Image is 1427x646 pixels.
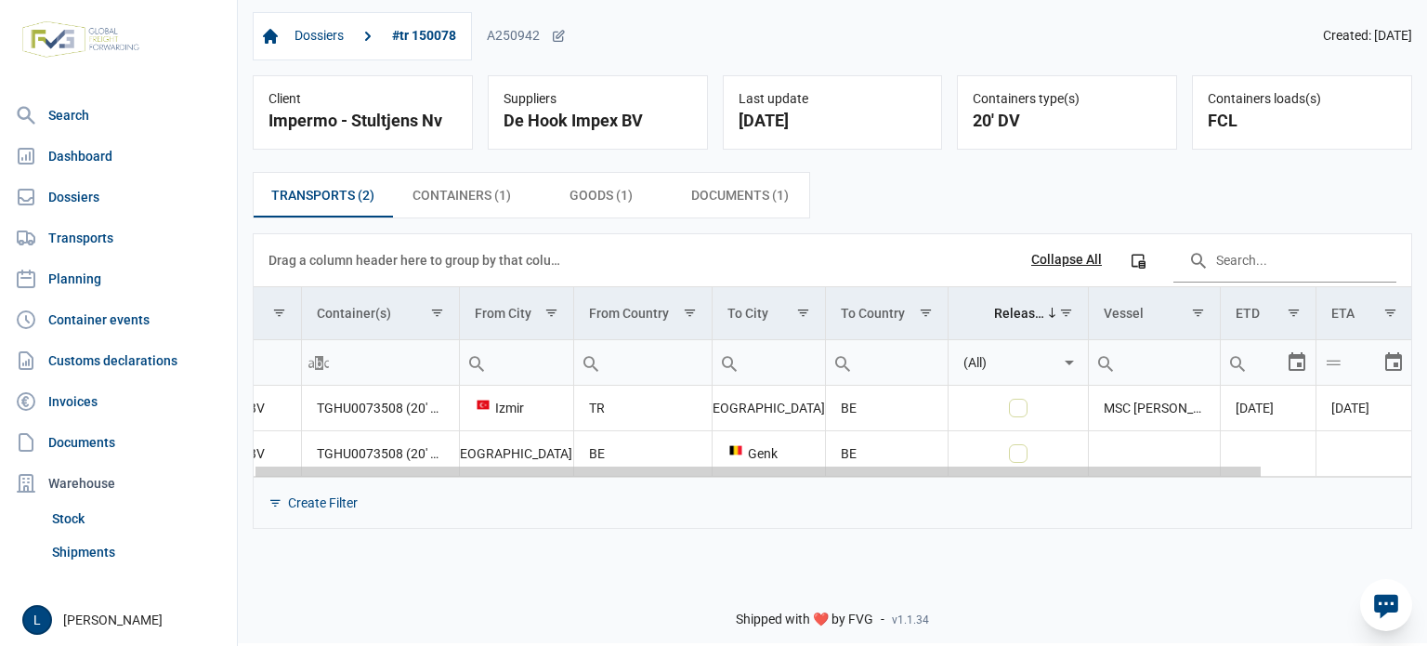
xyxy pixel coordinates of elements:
[574,339,712,385] td: Filter cell
[569,184,633,206] span: Goods (1)
[1089,340,1219,385] input: Filter cell
[1331,401,1369,415] span: [DATE]
[459,287,573,340] td: Column From City
[796,306,810,320] span: Show filter options for column 'To City'
[288,494,358,511] div: Create Filter
[7,424,229,461] a: Documents
[825,287,948,340] td: Column To Country
[268,234,1396,286] div: Data grid toolbar
[7,219,229,257] a: Transports
[841,306,905,321] div: To Country
[713,340,825,385] input: Filter cell
[574,386,712,431] td: TR
[1382,340,1405,385] div: Select
[1173,238,1396,283] input: Search in the data grid
[254,234,1411,528] div: Data grid with 2 rows and 11 columns
[826,340,948,385] input: Filter cell
[727,399,810,417] div: [GEOGRAPHIC_DATA]
[1191,306,1205,320] span: Show filter options for column 'Vessel'
[1221,340,1254,385] div: Search box
[45,502,229,535] a: Stock
[301,287,459,340] td: Column Container(s)
[317,306,391,321] div: Container(s)
[739,91,927,108] div: Last update
[994,306,1047,321] div: Released
[7,342,229,379] a: Customs declarations
[271,184,374,206] span: Transports (2)
[1220,287,1316,340] td: Column ETD
[574,430,712,476] td: BE
[504,108,692,134] div: De Hook Impex BV
[691,184,789,206] span: Documents (1)
[739,108,927,134] div: [DATE]
[287,20,351,52] a: Dossiers
[504,91,692,108] div: Suppliers
[973,108,1161,134] div: 20' DV
[7,383,229,420] a: Invoices
[825,386,948,431] td: BE
[736,612,873,628] span: Shipped with ❤️ by FVG
[7,97,229,134] a: Search
[1316,339,1412,385] td: Filter cell
[683,306,697,320] span: Show filter options for column 'From Country'
[475,399,558,417] div: Izmir
[301,339,459,385] td: Filter cell
[1121,244,1155,277] div: Column Chooser
[1236,306,1260,321] div: ETD
[713,340,746,385] div: Search box
[1059,306,1073,320] span: Show filter options for column 'Released'
[45,535,229,569] a: Shipments
[574,287,712,340] td: Column From Country
[268,91,457,108] div: Client
[460,340,493,385] div: Search box
[826,340,859,385] div: Search box
[475,444,558,463] div: [GEOGRAPHIC_DATA]
[727,306,768,321] div: To City
[948,287,1089,340] td: Column Released
[892,613,929,627] span: v1.1.34
[22,605,226,635] div: [PERSON_NAME]
[825,339,948,385] td: Filter cell
[22,605,52,635] button: L
[949,340,1059,385] input: Filter cell
[1383,306,1397,320] span: Show filter options for column 'ETA'
[589,306,669,321] div: From Country
[475,306,531,321] div: From City
[460,340,573,385] input: Filter cell
[7,138,229,175] a: Dashboard
[1104,306,1144,321] div: Vessel
[301,386,459,431] td: TGHU0073508 (20' DV)
[302,340,459,385] input: Filter cell
[1058,340,1080,385] div: Select
[487,28,566,45] div: A250942
[15,14,147,65] img: FVG - Global freight forwarding
[1089,340,1122,385] div: Search box
[948,339,1089,385] td: Filter cell
[1331,306,1355,321] div: ETA
[268,108,457,134] div: Impermo - Stultjens Nv
[430,306,444,320] span: Show filter options for column 'Container(s)'
[1089,339,1220,385] td: Filter cell
[1031,252,1102,269] div: Collapse All
[7,260,229,297] a: Planning
[1208,91,1396,108] div: Containers loads(s)
[881,612,884,628] span: -
[574,340,711,385] input: Filter cell
[1287,306,1301,320] span: Show filter options for column 'ETD'
[268,245,567,275] div: Drag a column header here to group by that column
[7,178,229,216] a: Dossiers
[919,306,933,320] span: Show filter options for column 'To Country'
[1220,339,1316,385] td: Filter cell
[412,184,511,206] span: Containers (1)
[712,287,825,340] td: Column To City
[825,430,948,476] td: BE
[7,301,229,338] a: Container events
[1286,340,1308,385] div: Select
[1089,386,1220,431] td: MSC [PERSON_NAME] V
[544,306,558,320] span: Show filter options for column 'From City'
[7,465,229,502] div: Warehouse
[574,340,608,385] div: Search box
[459,339,573,385] td: Filter cell
[712,339,825,385] td: Filter cell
